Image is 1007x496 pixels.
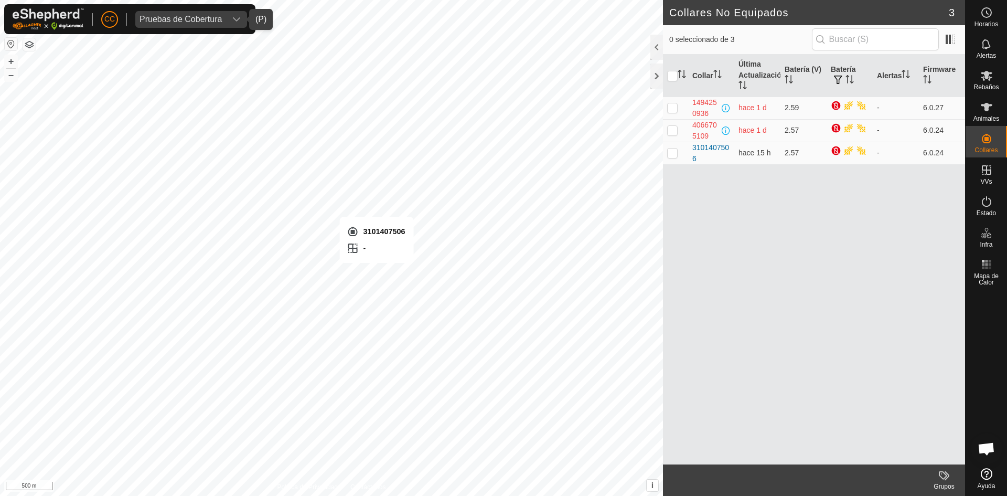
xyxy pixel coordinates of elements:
td: 6.0.24 [919,142,965,164]
div: 3101407506 [346,225,405,238]
td: - [873,142,919,164]
input: Buscar (S) [812,28,939,50]
button: i [647,480,658,491]
span: Rebaños [973,84,999,90]
p-sorticon: Activar para ordenar [902,71,910,80]
th: Última Actualización [734,55,780,97]
th: Alertas [873,55,919,97]
span: Estado [977,210,996,216]
th: Firmware [919,55,965,97]
td: 2.59 [780,97,827,119]
img: Logo Gallagher [13,8,84,30]
a: Contáctenos [350,482,385,492]
span: Infra [980,241,992,248]
span: Pruebas de Cobertura [135,11,226,28]
span: i [651,481,654,490]
span: 3 [949,5,955,20]
td: - [873,119,919,142]
div: 4066705109 [692,120,720,142]
span: 5 oct 2025, 19:34 [738,126,767,134]
span: Mapa de Calor [968,273,1004,286]
h2: Collares No Equipados [669,6,949,19]
p-sorticon: Activar para ordenar [713,71,722,80]
div: Pruebas de Cobertura [140,15,222,24]
p-sorticon: Activar para ordenar [923,77,931,85]
span: CC [104,14,115,25]
span: 0 seleccionado de 3 [669,34,812,45]
div: dropdown trigger [226,11,247,28]
span: VVs [980,178,992,185]
span: Alertas [977,52,996,59]
a: Ayuda [966,464,1007,493]
p-sorticon: Activar para ordenar [845,77,854,85]
button: + [5,55,17,68]
td: - [873,97,919,119]
span: Collares [974,147,998,153]
th: Collar [688,55,734,97]
td: 2.57 [780,142,827,164]
div: Chat abierto [971,433,1002,465]
span: Horarios [974,21,998,27]
button: – [5,69,17,81]
span: 6 oct 2025, 3:49 [738,103,767,112]
a: Política de Privacidad [277,482,338,492]
p-sorticon: Activar para ordenar [738,82,747,91]
div: - [346,242,405,255]
div: 1494250936 [692,97,720,119]
span: 6 oct 2025, 19:49 [738,149,771,157]
p-sorticon: Activar para ordenar [785,77,793,85]
th: Batería [827,55,873,97]
th: Batería (V) [780,55,827,97]
p-sorticon: Activar para ordenar [678,71,686,80]
span: Ayuda [978,483,995,489]
td: 2.57 [780,119,827,142]
span: Animales [973,115,999,122]
button: Restablecer Mapa [5,38,17,50]
div: 3101407506 [692,142,730,164]
td: 6.0.27 [919,97,965,119]
button: Capas del Mapa [23,38,36,51]
div: Grupos [923,482,965,491]
td: 6.0.24 [919,119,965,142]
